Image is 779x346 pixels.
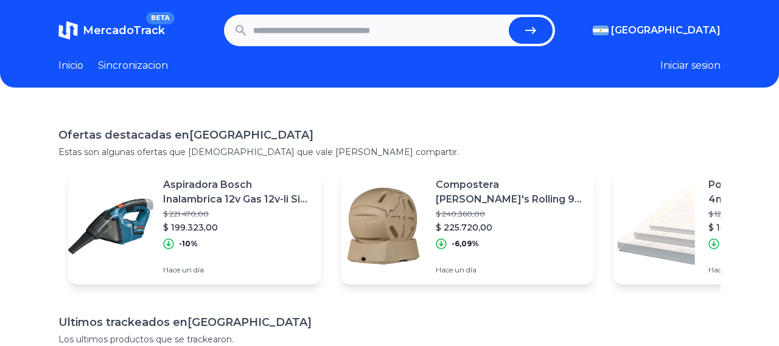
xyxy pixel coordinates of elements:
p: Aspiradora Bosch Inalambrica 12v Gas 12v-li Sin Bateria [163,178,312,207]
a: Featured imageCompostera [PERSON_NAME]'s Rolling 90 Lts + Manual$ 240.360,00$ 225.720,00-6,09%Hac... [341,168,594,285]
img: Featured image [613,184,699,269]
button: [GEOGRAPHIC_DATA] [593,23,721,38]
button: Iniciar sesion [660,58,721,73]
p: Compostera [PERSON_NAME]'s Rolling 90 Lts + Manual [436,178,584,207]
p: Hace un día [163,265,312,275]
h1: Ultimos trackeados en [GEOGRAPHIC_DATA] [58,314,721,331]
p: $ 225.720,00 [436,221,584,234]
img: Argentina [593,26,609,35]
a: Sincronizacion [98,58,168,73]
p: Estas son algunas ofertas que [DEMOGRAPHIC_DATA] que vale [PERSON_NAME] compartir. [58,146,721,158]
p: $ 240.360,00 [436,209,584,219]
h1: Ofertas destacadas en [GEOGRAPHIC_DATA] [58,126,721,144]
img: MercadoTrack [58,21,78,40]
p: $ 221.470,00 [163,209,312,219]
img: Featured image [341,184,426,269]
span: [GEOGRAPHIC_DATA] [611,23,721,38]
p: $ 199.323,00 [163,221,312,234]
p: -10% [179,239,198,249]
span: BETA [146,12,175,24]
p: Hace un día [436,265,584,275]
p: Los ultimos productos que se trackearon. [58,333,721,345]
a: Featured imageAspiradora Bosch Inalambrica 12v Gas 12v-li Sin Bateria$ 221.470,00$ 199.323,00-10%... [68,168,321,285]
a: MercadoTrackBETA [58,21,165,40]
img: Featured image [68,184,153,269]
span: MercadoTrack [83,24,165,37]
a: Inicio [58,58,83,73]
p: -6,09% [452,239,479,249]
